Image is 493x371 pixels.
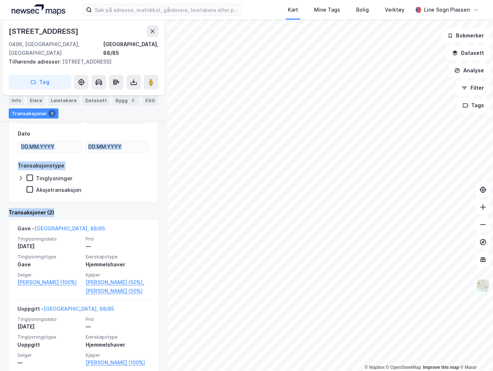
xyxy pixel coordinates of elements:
div: 3 [129,97,137,104]
div: Kart [288,5,298,14]
span: Tilhørende adresser: [9,59,62,65]
div: Transaksjoner (2) [9,208,158,217]
div: [GEOGRAPHIC_DATA], 88/85 [103,40,158,57]
div: — [86,242,150,251]
button: Analyse [448,63,490,78]
a: [GEOGRAPHIC_DATA], 88/85 [44,306,114,312]
span: Kjøper [86,352,150,358]
div: Tinglysninger [36,175,73,182]
button: Datasett [446,46,490,60]
div: Kontrollprogram for chat [457,336,493,371]
span: Tinglysningstype [17,254,81,260]
div: Uoppgitt [17,340,81,349]
div: Dato [18,129,30,138]
span: Eierskapstype [86,334,150,340]
div: [STREET_ADDRESS] [9,25,80,37]
button: Tags [456,98,490,113]
div: 0496, [GEOGRAPHIC_DATA], [GEOGRAPHIC_DATA] [9,40,103,57]
div: Datasett [82,95,110,105]
div: — [86,322,150,331]
div: Transaksjonstype [18,161,64,170]
img: logo.a4113a55bc3d86da70a041830d287a7e.svg [12,4,65,15]
span: Kjøper [86,272,150,278]
a: [GEOGRAPHIC_DATA], 88/85 [34,225,105,231]
div: Gave - [17,224,105,236]
div: Bolig [356,5,369,14]
div: Gave [17,260,81,269]
a: [PERSON_NAME] (50%), [86,278,150,287]
span: Tinglysningsdato [17,236,81,242]
span: Pris [86,236,150,242]
iframe: Chat Widget [457,336,493,371]
div: [STREET_ADDRESS] [9,57,152,66]
div: Leietakere [48,95,80,105]
div: 2 [48,110,56,117]
div: Mine Tags [314,5,340,14]
span: Tinglysningsdato [17,316,81,322]
div: Line Sogn Plassen [424,5,470,14]
span: Selger [17,352,81,358]
a: Mapbox [364,365,384,370]
span: Selger [17,272,81,278]
div: — [17,358,81,367]
a: [PERSON_NAME] (50%) [86,287,150,295]
button: Tag [9,75,71,89]
a: [PERSON_NAME] (100%) [86,358,150,367]
div: Info [9,95,24,105]
button: Filter [455,81,490,95]
span: Pris [86,316,150,322]
div: Bygg [113,95,139,105]
a: [PERSON_NAME] (100%) [17,278,81,287]
div: [DATE] [17,322,81,331]
input: DD.MM.YYYY [85,141,149,152]
span: Tinglysningstype [17,334,81,340]
input: DD.MM.YYYY [18,141,82,152]
div: [DATE] [17,242,81,251]
div: Hjemmelshaver [86,340,150,349]
div: ESG [142,95,158,105]
a: Improve this map [423,365,459,370]
div: Hjemmelshaver [86,260,150,269]
a: OpenStreetMap [386,365,421,370]
div: Eiere [27,95,45,105]
button: Bokmerker [441,28,490,43]
div: Transaksjoner [9,108,58,118]
input: Søk på adresse, matrikkel, gårdeiere, leietakere eller personer [92,4,241,15]
div: Uoppgitt - [17,305,114,316]
div: Verktøy [385,5,404,14]
img: Z [476,279,490,293]
div: Aksjetransaksjon [36,186,81,193]
span: Eierskapstype [86,254,150,260]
